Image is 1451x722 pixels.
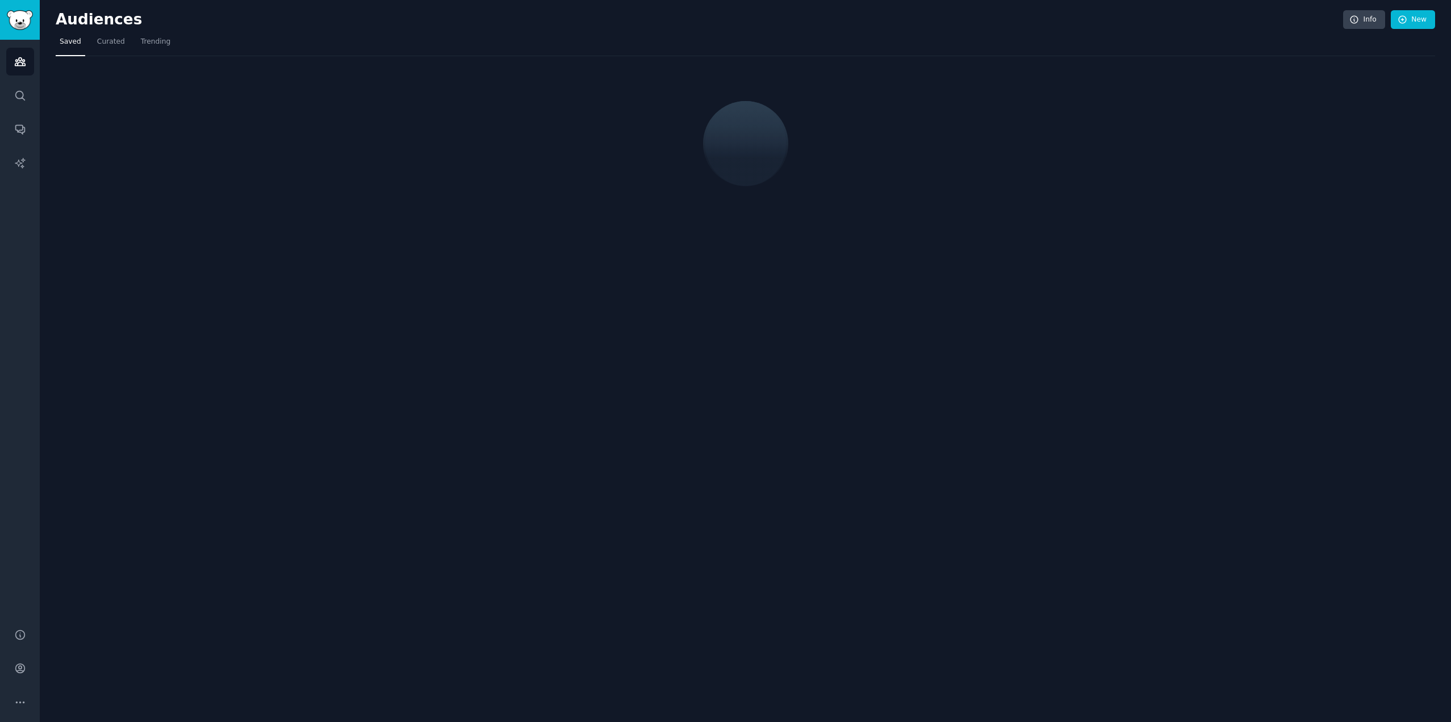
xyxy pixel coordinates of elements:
a: Curated [93,33,129,56]
h2: Audiences [56,11,1343,29]
span: Trending [141,37,170,47]
a: New [1391,10,1435,30]
a: Saved [56,33,85,56]
span: Curated [97,37,125,47]
a: Info [1343,10,1385,30]
img: GummySearch logo [7,10,33,30]
a: Trending [137,33,174,56]
span: Saved [60,37,81,47]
